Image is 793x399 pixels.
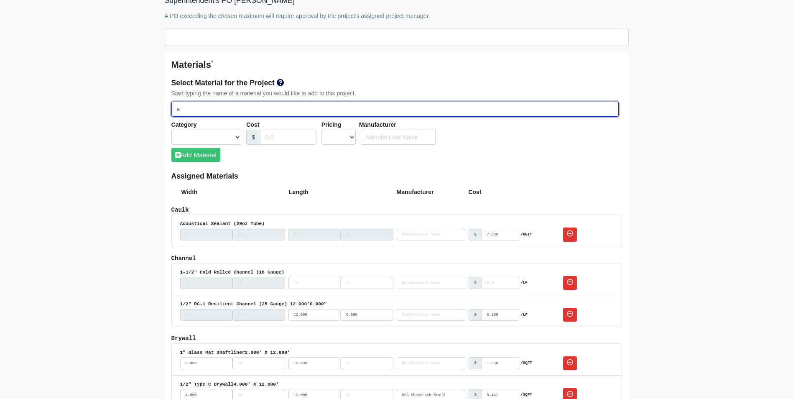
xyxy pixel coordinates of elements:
input: Search [397,357,466,369]
input: Search [361,130,436,145]
input: Cost [482,229,519,240]
input: length_inches [341,357,393,369]
strong: /SQFT [521,392,532,398]
input: Search [397,229,466,240]
input: length_inches [341,229,393,240]
li: Channel [171,254,622,327]
strong: Cost [246,121,259,128]
input: width_inches [232,357,285,369]
input: width_feet [180,277,233,289]
input: Search [397,309,466,321]
input: width_feet [180,309,233,321]
div: Acoustical Sealant (29oz Tube) [180,220,613,228]
span: 12.000' [290,302,310,307]
h5: Materials [171,59,622,70]
strong: /SQFT [521,360,532,366]
input: Search [171,102,619,117]
li: Caulk [171,205,622,247]
strong: Select Material for the Project [171,79,275,87]
span: 4.000' [234,382,251,387]
input: width_inches [232,229,285,240]
div: 1-1/2" Cold Rolled Channel (16 Gauge) [180,269,613,276]
input: Cost [260,130,316,145]
strong: /LF [521,312,528,318]
div: $ [469,229,482,240]
div: $ [469,309,482,321]
span: X [253,382,256,387]
div: $ [246,130,260,145]
input: length_feet [288,309,341,321]
span: 2.000' [245,350,262,355]
strong: /LF [521,280,528,286]
input: Cost [482,357,519,369]
strong: Manufacturer [397,189,434,195]
small: A PO exceeding the chosen maximum will require approval by the project's assigned project manager. [165,13,430,19]
strong: Pricing [321,121,342,128]
span: 0.000" [310,302,327,307]
input: length_feet [288,357,341,369]
div: 1/2" RC-1 Resilient Channel (25 Gauge) [180,300,613,308]
span: 12.000' [259,382,279,387]
strong: /UNIT [521,232,532,238]
input: Cost [482,309,519,321]
span: 12.000' [270,350,290,355]
div: $ [469,357,482,369]
input: length_feet [288,229,341,240]
input: length_feet [288,277,341,289]
input: width_inches [232,277,285,289]
input: width_inches [232,309,285,321]
strong: Cost [468,189,481,195]
input: length_inches [341,309,393,321]
input: width_feet [180,229,233,240]
h6: Assigned Materials [171,172,622,181]
input: Cost [482,277,519,289]
strong: Width [181,189,198,195]
span: X [265,350,268,355]
div: $ [469,277,482,289]
button: Add Material [171,148,220,162]
strong: Manufacturer [359,121,396,128]
input: width_feet [180,357,233,369]
div: Start typing the name of a material you would like to add to this project. [171,89,622,98]
div: 1/2" Type C Drywall [180,381,613,388]
input: Search [397,277,466,289]
input: length_inches [341,277,393,289]
strong: Length [289,189,309,195]
strong: Category [171,121,197,128]
div: 1" Glass Mat Shaftliner [180,349,613,356]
